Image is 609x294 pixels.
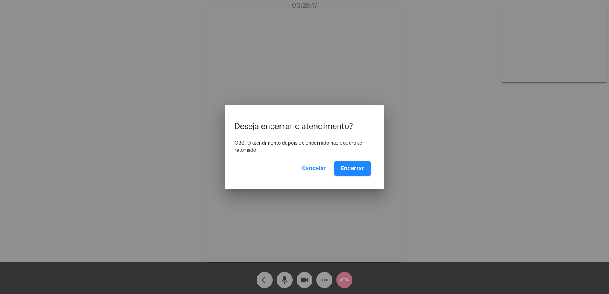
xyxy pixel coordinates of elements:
[334,161,371,176] button: Encerrar
[234,141,364,153] span: OBS: O atendimento depois de encerrado não poderá ser retomado.
[234,122,375,131] p: Deseja encerrar o atendimento?
[302,166,326,171] span: Cancelar
[341,166,364,171] span: Encerrar
[295,161,332,176] button: Cancelar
